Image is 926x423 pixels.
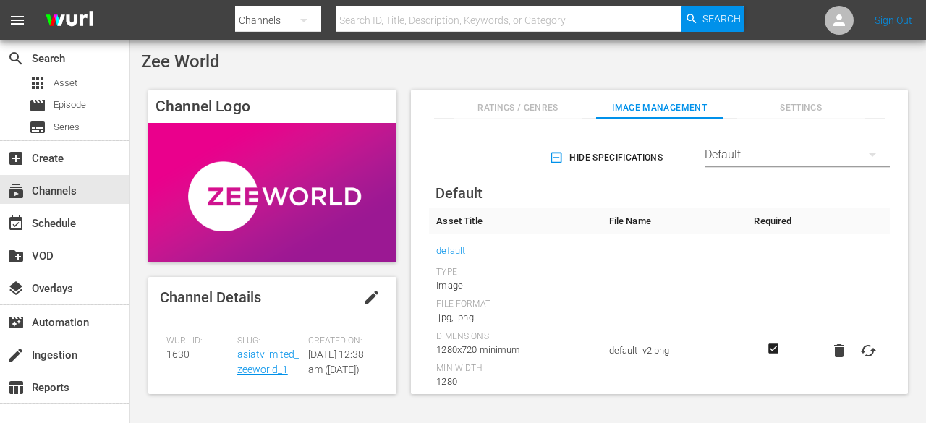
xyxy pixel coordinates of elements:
span: Series [54,120,80,134]
span: menu [9,12,26,29]
span: edit [363,289,381,306]
span: Episode [54,98,86,112]
span: Reports [7,379,25,396]
span: Hide Specifications [552,150,663,166]
span: Ratings / Genres [454,101,582,116]
span: Search [702,6,741,32]
button: Search [681,6,744,32]
div: Image [436,278,594,293]
span: Slug: [237,336,301,347]
span: Schedule [7,215,25,232]
span: Asset [54,76,77,90]
th: File Name [602,208,747,234]
div: File Format [436,299,594,310]
button: edit [354,280,389,315]
span: Channels [7,182,25,200]
span: Channel Details [160,289,261,306]
button: Hide Specifications [546,137,668,178]
span: Ingestion [7,346,25,364]
a: Sign Out [875,14,912,26]
h4: Channel Logo [148,90,396,123]
div: Type [436,267,594,278]
span: Overlays [7,280,25,297]
span: Image Management [596,101,723,116]
span: Create [7,150,25,167]
span: Created On: [308,336,372,347]
span: Episode [29,97,46,114]
span: Series [29,119,46,136]
div: Min Width [436,363,594,375]
span: Default [436,184,483,202]
th: Asset Title [429,208,601,234]
span: VOD [7,247,25,265]
span: Wurl ID: [166,336,230,347]
div: 1280x720 minimum [436,343,594,357]
img: ans4CAIJ8jUAAAAAAAAAAAAAAAAAAAAAAAAgQb4GAAAAAAAAAAAAAAAAAAAAAAAAJMjXAAAAAAAAAAAAAAAAAAAAAAAAgAT5G... [35,4,104,38]
span: [DATE] 12:38 am ([DATE]) [308,349,364,375]
img: Zee World [148,123,396,262]
a: asiatvlimited_zeeworld_1 [237,349,299,375]
div: Dimensions [436,331,594,343]
span: Search [7,50,25,67]
svg: Required [765,342,782,355]
span: Asset [29,74,46,92]
a: default [436,242,465,260]
span: 1630 [166,349,190,360]
div: 1280 [436,375,594,389]
div: .jpg, .png [436,310,594,325]
span: Zee World [141,51,220,72]
div: Default [705,134,890,175]
th: Required [747,208,799,234]
span: Settings [737,101,865,116]
span: Automation [7,314,25,331]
